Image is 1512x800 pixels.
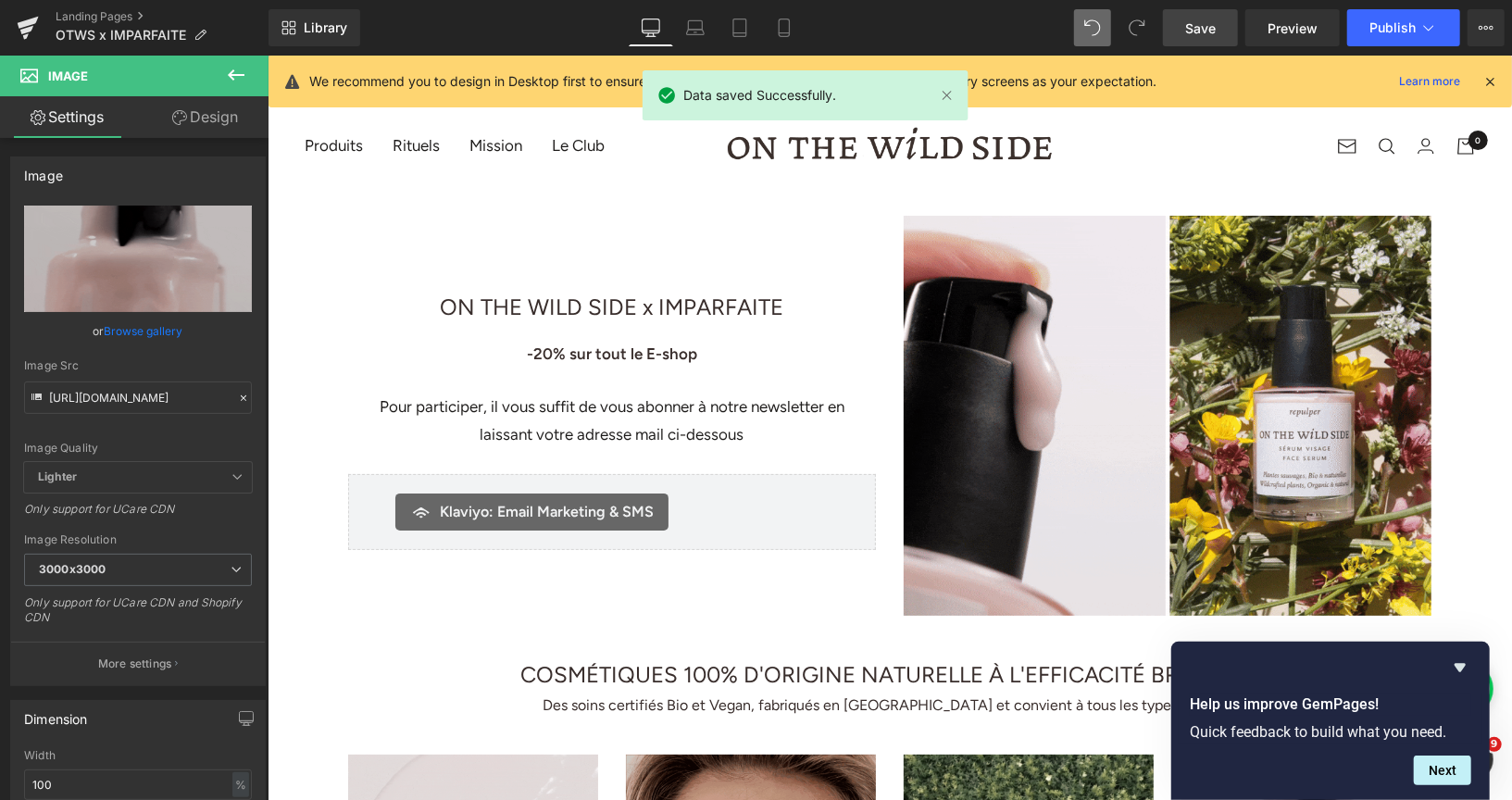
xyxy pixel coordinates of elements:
a: Mobile [762,9,806,46]
span: Image [48,69,88,83]
p: More settings [98,656,172,672]
a: Landing Pages [56,9,269,24]
a: Produits [37,77,95,104]
h2: Help us improve GemPages! [1190,694,1471,716]
a: Rituels [125,77,172,104]
span: Klaviyo: Email Marketing & SMS [172,445,386,468]
button: Next question [1414,756,1471,785]
span: Save [1185,19,1216,38]
div: Only support for UCare CDN [24,502,252,529]
button: Publish [1347,9,1460,46]
div: % [232,772,249,797]
a: Design [138,96,272,138]
button: More [1468,9,1505,46]
p: We recommend you to design in Desktop first to ensure the responsive layout would display correct... [309,71,1156,92]
span: Data saved Successfully. [683,85,836,106]
input: auto [24,769,252,800]
input: Link [24,381,252,414]
cart-count: 0 [1201,75,1220,94]
div: Image Quality [24,442,252,455]
div: Image Resolution [24,533,252,546]
span: Preview [1268,19,1318,38]
span: OTWS x IMPARFAITE [56,28,186,43]
a: Preview [1245,9,1340,46]
span: Library [304,19,347,36]
button: Hide survey [1449,656,1471,679]
a: Le Club [284,77,337,104]
a: Connexion [1150,82,1167,98]
b: Lighter [38,469,77,483]
a: New Library [269,9,360,46]
a: Desktop [629,9,673,46]
div: Help us improve GemPages! [1190,656,1471,785]
a: Learn more [1392,70,1468,93]
button: Undo [1074,9,1111,46]
a: Laptop [673,9,718,46]
a: Recherche [1111,82,1128,99]
span: ON THE WILD SIDE x IMPARFAITE [173,238,517,265]
a: Mission [202,77,255,104]
h1: Des soins certifiés Bio et Vegan, fabriqués en [GEOGRAPHIC_DATA] et convient à tous les types de ... [90,638,1155,662]
a: Panier [1189,82,1207,99]
a: Browse gallery [105,315,183,347]
button: Redo [1118,9,1156,46]
p: LIVRAISON OFFERTE DÈS 49€ EN [GEOGRAPHIC_DATA] ET EN [GEOGRAPHIC_DATA] [350,14,895,35]
div: or [24,321,252,341]
div: Only support for UCare CDN and Shopify CDN [24,595,252,637]
div: Image Src [24,359,252,372]
a: Tablet [718,9,762,46]
span: Publish [1369,20,1416,35]
strong: -20% sur tout le E-shop [259,289,430,307]
button: More settings [11,642,265,685]
div: Pour participer, il vous suffit de vous abonner à notre newsletter en laissant votre adresse mail... [90,338,599,393]
p: Quick feedback to build what you need. [1190,723,1471,741]
div: Width [24,749,252,762]
span: 9 [1487,737,1502,752]
h1: COSMÉTIQUES 100% D'ORIGINE NATURELLE À L'EFFICACITÉ BREVETÉE [81,601,1164,638]
div: Dimension [24,701,88,727]
div: Image [24,157,63,183]
b: 3000x3000 [39,562,106,576]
